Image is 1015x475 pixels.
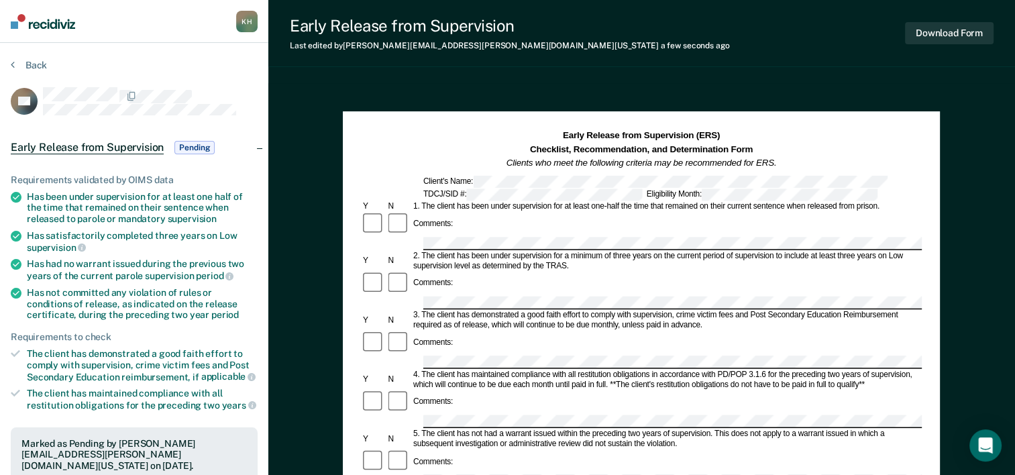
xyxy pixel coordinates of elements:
[361,434,386,444] div: Y
[645,189,879,201] div: Eligibility Month:
[222,400,256,411] span: years
[411,338,455,348] div: Comments:
[27,348,258,382] div: The client has demonstrated a good faith effort to comply with supervision, crime victim fees and...
[27,242,86,253] span: supervision
[421,175,890,187] div: Client's Name:
[11,14,75,29] img: Recidiviz
[905,22,994,44] button: Download Form
[530,144,753,154] strong: Checklist, Recommendation, and Determination Form
[21,438,247,472] div: Marked as Pending by [PERSON_NAME][EMAIL_ADDRESS][PERSON_NAME][DOMAIN_NAME][US_STATE] on [DATE].
[411,457,455,467] div: Comments:
[661,41,730,50] span: a few seconds ago
[211,309,239,320] span: period
[411,397,455,407] div: Comments:
[386,315,411,325] div: N
[386,374,411,384] div: N
[290,41,730,50] div: Last edited by [PERSON_NAME][EMAIL_ADDRESS][PERSON_NAME][DOMAIN_NAME][US_STATE]
[411,370,922,390] div: 4. The client has maintained compliance with all restitution obligations in accordance with PD/PO...
[236,11,258,32] button: KH
[11,141,164,154] span: Early Release from Supervision
[506,158,777,168] em: Clients who meet the following criteria may be recommended for ERS.
[11,59,47,71] button: Back
[361,315,386,325] div: Y
[969,429,1002,462] div: Open Intercom Messenger
[27,388,258,411] div: The client has maintained compliance with all restitution obligations for the preceding two
[411,219,455,229] div: Comments:
[361,256,386,266] div: Y
[290,16,730,36] div: Early Release from Supervision
[411,251,922,271] div: 2. The client has been under supervision for a minimum of three years on the current period of su...
[411,278,455,288] div: Comments:
[27,287,258,321] div: Has not committed any violation of rules or conditions of release, as indicated on the release ce...
[386,256,411,266] div: N
[386,201,411,211] div: N
[201,371,256,382] span: applicable
[386,434,411,444] div: N
[27,191,258,225] div: Has been under supervision for at least one half of the time that remained on their sentence when...
[27,258,258,281] div: Has had no warrant issued during the previous two years of the current parole supervision
[563,131,720,141] strong: Early Release from Supervision (ERS)
[411,310,922,330] div: 3. The client has demonstrated a good faith effort to comply with supervision, crime victim fees ...
[168,213,217,224] span: supervision
[11,331,258,343] div: Requirements to check
[421,189,645,201] div: TDCJ/SID #:
[27,230,258,253] div: Has satisfactorily completed three years on Low
[411,429,922,449] div: 5. The client has not had a warrant issued within the preceding two years of supervision. This do...
[411,201,922,211] div: 1. The client has been under supervision for at least one-half the time that remained on their cu...
[361,201,386,211] div: Y
[361,374,386,384] div: Y
[196,270,233,281] span: period
[236,11,258,32] div: K H
[11,174,258,186] div: Requirements validated by OIMS data
[174,141,215,154] span: Pending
